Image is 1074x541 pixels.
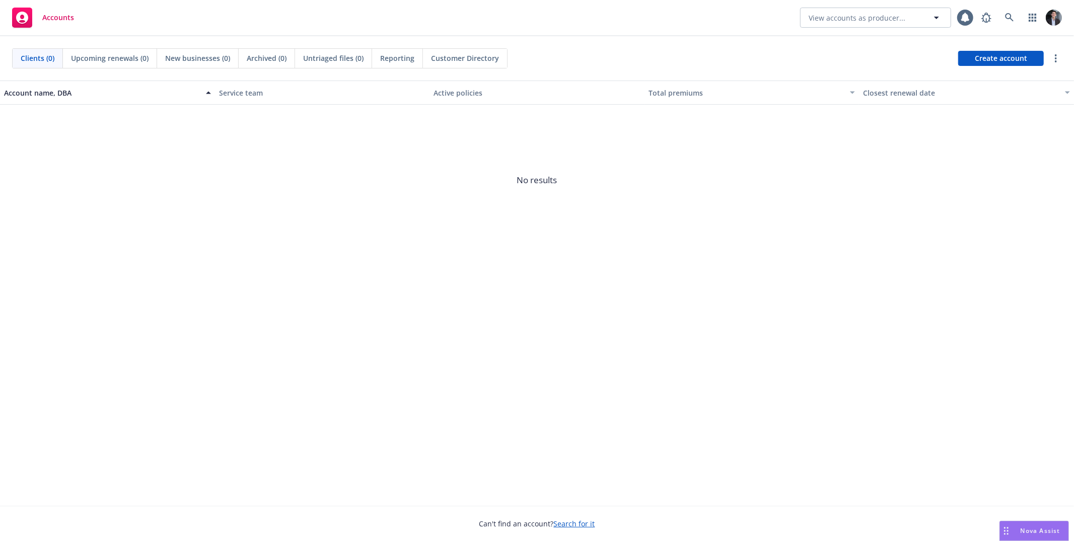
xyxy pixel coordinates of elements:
a: Accounts [8,4,78,32]
span: Can't find an account? [479,518,595,529]
span: Untriaged files (0) [303,53,364,63]
a: Switch app [1023,8,1043,28]
a: Report a Bug [976,8,996,28]
span: View accounts as producer... [809,13,905,23]
div: Service team [219,88,426,98]
div: Total premiums [649,88,844,98]
span: Upcoming renewals (0) [71,53,149,63]
span: Archived (0) [247,53,287,63]
span: Clients (0) [21,53,54,63]
img: photo [1046,10,1062,26]
span: Reporting [380,53,414,63]
button: Nova Assist [999,521,1069,541]
a: Search for it [554,519,595,528]
span: New businesses (0) [165,53,230,63]
span: Customer Directory [431,53,499,63]
div: Account name, DBA [4,88,200,98]
a: more [1050,52,1062,64]
a: Search [999,8,1020,28]
div: Active policies [434,88,640,98]
div: Closest renewal date [863,88,1059,98]
button: View accounts as producer... [800,8,951,28]
button: Service team [215,81,430,105]
span: Nova Assist [1021,526,1060,535]
span: Create account [975,49,1027,68]
div: Drag to move [1000,521,1013,540]
span: Accounts [42,14,74,22]
button: Closest renewal date [859,81,1074,105]
a: Create account [958,51,1044,66]
button: Total premiums [645,81,860,105]
button: Active policies [429,81,645,105]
